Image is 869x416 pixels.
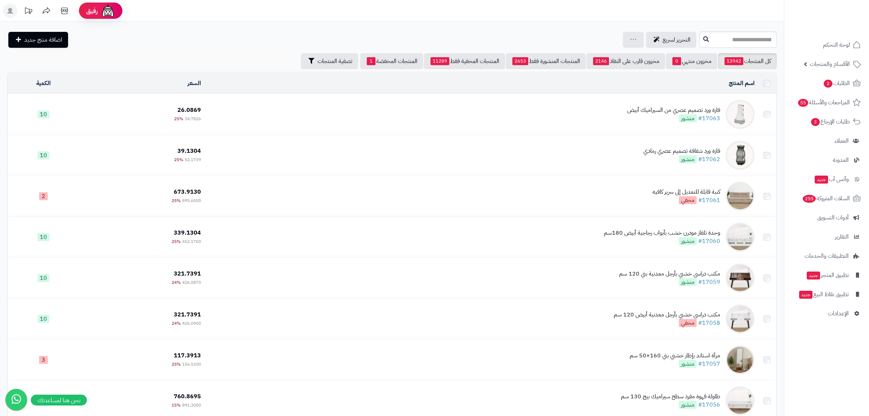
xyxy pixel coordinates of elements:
[789,228,865,245] a: التقارير
[789,305,865,322] a: الإعدادات
[177,106,201,114] span: 26.0869
[38,233,49,241] span: 10
[726,182,755,211] img: كنبة قابلة للتعديل إلى سرير كافيه
[646,32,696,48] a: التحرير لسريع
[789,36,865,54] a: لوحة التحكم
[172,279,181,286] span: 24%
[820,20,862,35] img: logo-2.png
[424,53,505,69] a: المنتجات المخفية فقط11289
[652,188,720,196] div: كنبة قابلة للتعديل إلى سرير كافيه
[698,114,720,123] a: #17063
[36,79,51,88] a: الكمية
[805,251,849,261] span: التطبيقات والخدمات
[38,274,49,282] span: 10
[182,238,201,245] span: 452.1700
[185,115,201,122] span: 34.7826
[86,7,98,15] span: رفيق
[810,59,850,69] span: الأقسام والمنتجات
[698,400,720,409] a: #17056
[698,196,720,205] a: #17061
[698,155,720,164] a: #17062
[19,4,37,20] a: تحديثات المنصة
[621,392,720,401] div: طاولة قهوة مفرد سطح سيراميك بيج 130 سم
[318,57,352,66] span: تصفية المنتجات
[798,289,849,299] span: تطبيق نقاط البيع
[726,264,755,293] img: مكتب دراسي خشبي بأرجل معدنية بني 120 سم
[726,386,755,415] img: طاولة قهوة مفرد سطح سيراميك بيج 130 سم
[431,57,449,65] span: 11289
[798,99,808,107] span: 55
[39,192,48,200] span: 2
[789,75,865,92] a: الطلبات2
[604,229,720,237] div: وحدة تلفاز مودرن خشب بأبواب زجاجية أبيض 180سم
[174,310,201,319] span: 321.7391
[38,151,49,159] span: 10
[185,156,201,163] span: 52.1739
[188,79,201,88] a: السعر
[698,237,720,245] a: #17060
[726,223,755,252] img: وحدة تلفاز مودرن خشب بأبواب زجاجية أبيض 180سم
[823,40,850,50] span: لوحة التحكم
[101,4,115,18] img: ai-face.png
[593,57,609,65] span: 2146
[172,238,181,245] span: 25%
[182,279,201,286] span: 426.0870
[24,35,62,44] span: اضافة منتج جديد
[38,110,49,118] span: 10
[698,319,720,327] a: #17058
[172,402,181,408] span: 15%
[679,360,697,368] span: منشور
[789,209,865,226] a: أدوات التسويق
[174,188,201,196] span: 673.9130
[828,308,849,319] span: الإعدادات
[627,106,720,114] div: فازة ورد تصميم عصري من السيراميك أبيض
[38,315,49,323] span: 10
[718,53,777,69] a: كل المنتجات13942
[172,197,181,204] span: 25%
[174,351,201,360] span: 117.3913
[679,155,697,163] span: منشور
[182,197,201,204] span: 895.6500
[817,213,849,223] span: أدوات التسويق
[814,174,849,184] span: وآتس آب
[803,195,816,203] span: 255
[174,156,183,163] span: 25%
[726,304,755,333] img: مكتب دراسي خشبي بأرجل معدنية أبيض 120 سم
[182,361,201,367] span: 156.5200
[182,402,201,408] span: 891.3000
[833,155,849,165] span: المدونة
[811,118,820,126] span: 3
[506,53,586,69] a: المنتجات المنشورة فقط2653
[824,80,832,88] span: 2
[630,352,720,360] div: مرآة استاند بإطار خشبي بني 160×50 سم
[679,319,697,327] span: مخفي
[614,311,720,319] div: مكتب دراسي خشبي بأرجل معدنية أبيض 120 سم
[789,132,865,150] a: العملاء
[726,345,755,374] img: مرآة استاند بإطار خشبي بني 160×50 سم
[789,266,865,284] a: تطبيق المتجرجديد
[672,57,681,65] span: 0
[666,53,717,69] a: مخزون منتهي0
[679,196,697,204] span: مخفي
[8,32,68,48] a: اضافة منتج جديد
[789,151,865,169] a: المدونة
[587,53,665,69] a: مخزون قارب على النفاذ2146
[789,247,865,265] a: التطبيقات والخدمات
[679,401,697,409] span: منشور
[679,278,697,286] span: منشور
[815,176,828,184] span: جديد
[663,35,690,44] span: التحرير لسريع
[367,57,375,65] span: 1
[725,57,743,65] span: 13942
[679,237,697,245] span: منشور
[789,94,865,111] a: المراجعات والأسئلة55
[835,232,849,242] span: التقارير
[835,136,849,146] span: العملاء
[789,286,865,303] a: تطبيق نقاط البيعجديد
[39,356,48,364] span: 3
[698,278,720,286] a: #17059
[789,113,865,130] a: طلبات الإرجاع3
[806,270,849,280] span: تطبيق المتجر
[797,97,850,108] span: المراجعات والأسئلة
[174,115,183,122] span: 25%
